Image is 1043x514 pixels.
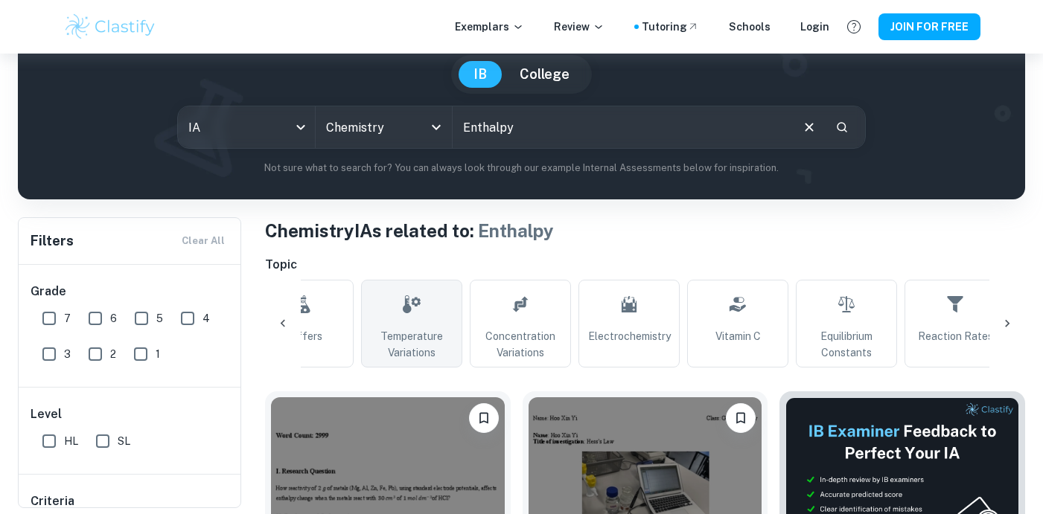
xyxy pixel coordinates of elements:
[841,14,867,39] button: Help and Feedback
[284,328,322,344] span: Buffers
[202,310,210,327] span: 4
[476,328,564,361] span: Concentration Variations
[178,106,315,148] div: IA
[459,61,502,88] button: IB
[469,403,499,433] button: Please log in to bookmark exemplars
[453,106,789,148] input: E.g. enthalpy of combustion, Winkler method, phosphate and temperature...
[64,433,78,449] span: HL
[505,61,584,88] button: College
[800,19,829,35] a: Login
[478,220,554,241] span: Enthalpy
[426,117,447,138] button: Open
[715,328,761,344] span: Vitamin C
[878,13,980,40] button: JOIN FOR FREE
[829,115,855,140] button: Search
[31,283,230,301] h6: Grade
[31,231,74,251] h6: Filters
[64,346,71,362] span: 3
[156,310,163,327] span: 5
[265,256,1025,274] h6: Topic
[31,492,74,510] h6: Criteria
[642,19,699,35] a: Tutoring
[455,19,524,35] p: Exemplars
[729,19,771,35] a: Schools
[368,328,456,361] span: Temperature Variations
[588,328,671,344] span: Electrochemistry
[918,328,993,344] span: Reaction Rates
[110,346,116,362] span: 2
[803,328,890,361] span: Equilibrium Constants
[110,310,117,327] span: 6
[118,433,130,449] span: SL
[63,12,158,42] img: Clastify logo
[31,405,230,423] h6: Level
[726,403,756,433] button: Please log in to bookmark exemplars
[156,346,160,362] span: 1
[64,310,71,327] span: 7
[265,217,1025,244] h1: Chemistry IAs related to:
[30,161,1013,176] p: Not sure what to search for? You can always look through our example Internal Assessments below f...
[795,113,823,141] button: Clear
[554,19,605,35] p: Review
